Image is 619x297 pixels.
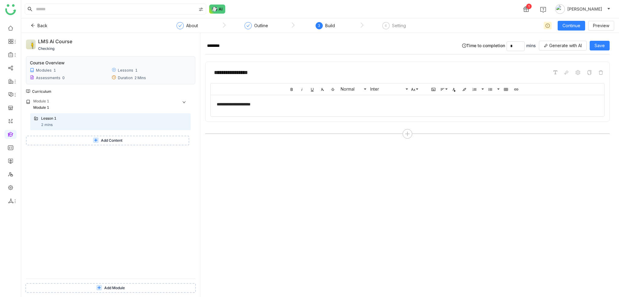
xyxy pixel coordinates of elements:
div: Setting [392,22,406,29]
div: 1 [53,68,56,73]
div: 1 [135,68,138,73]
button: Add Content [26,136,189,145]
div: Assessments [36,76,60,80]
button: Insert Link (Ctrl+K) [512,85,521,94]
div: 1 [526,4,532,9]
div: Duration [118,76,133,80]
img: avatar [555,4,565,14]
button: Normal [339,85,367,94]
button: Inter [368,85,409,94]
button: Ordered List [470,85,481,94]
button: Ordered List [480,85,485,94]
span: mins [526,43,536,48]
div: Build [325,22,335,29]
button: Back [26,21,52,31]
span: 4 [385,23,387,28]
button: Strikethrough (Ctrl+S) [328,85,337,94]
div: Outline [254,22,268,29]
img: search-type.svg [199,7,203,12]
div: Time to completion [462,41,610,51]
button: Insert Table [501,85,510,94]
div: Lessons [118,68,133,73]
span: 3 [318,23,320,28]
div: Curriculum [26,89,51,94]
img: lms-folder.svg [34,116,38,121]
button: Clear Formatting [318,85,327,94]
div: 3Build [316,22,335,33]
span: Normal [339,86,364,92]
button: Bold (Ctrl+B) [287,85,296,94]
div: 0 [62,76,65,80]
span: Generate with AI [549,42,582,49]
div: Module 1 [33,105,172,111]
button: Unordered List [486,85,496,94]
span: Continue [562,22,580,29]
button: Preview [588,21,614,31]
div: checking [38,46,183,51]
span: [PERSON_NAME] [567,6,602,12]
img: logo [5,4,16,15]
button: [PERSON_NAME] [554,4,612,14]
button: Background Color [460,85,469,94]
div: 2 Mins [134,76,146,80]
button: Font Size [410,85,419,94]
div: 4Setting [382,22,406,33]
img: help.svg [540,7,546,13]
button: Italic (Ctrl+I) [297,85,306,94]
span: Add Module [104,285,125,291]
button: Unordered List [495,85,500,94]
div: Module 1 [33,98,49,104]
button: Insert Image (Ctrl+P) [429,85,438,94]
span: Back [37,22,47,29]
button: Text Color [449,85,459,94]
button: Align [439,85,448,94]
button: Add Module [25,283,196,293]
span: Preview [593,22,609,29]
div: Outline [245,22,268,33]
div: Modules [36,68,52,73]
img: ask-buddy-normal.svg [209,5,225,14]
div: Course Overview [30,60,65,65]
div: LMS Ai course [38,38,183,46]
div: Module 1Module 1 [26,98,191,111]
span: Add Content [101,138,122,144]
div: About [186,22,198,29]
div: About [177,22,198,33]
button: Save [590,41,610,50]
div: 2 mins [41,122,53,128]
button: Generate with AI [539,41,587,50]
span: Save [595,42,605,49]
div: Lesson 1 [41,116,170,121]
button: Continue [558,21,585,31]
span: Inter [369,86,405,92]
